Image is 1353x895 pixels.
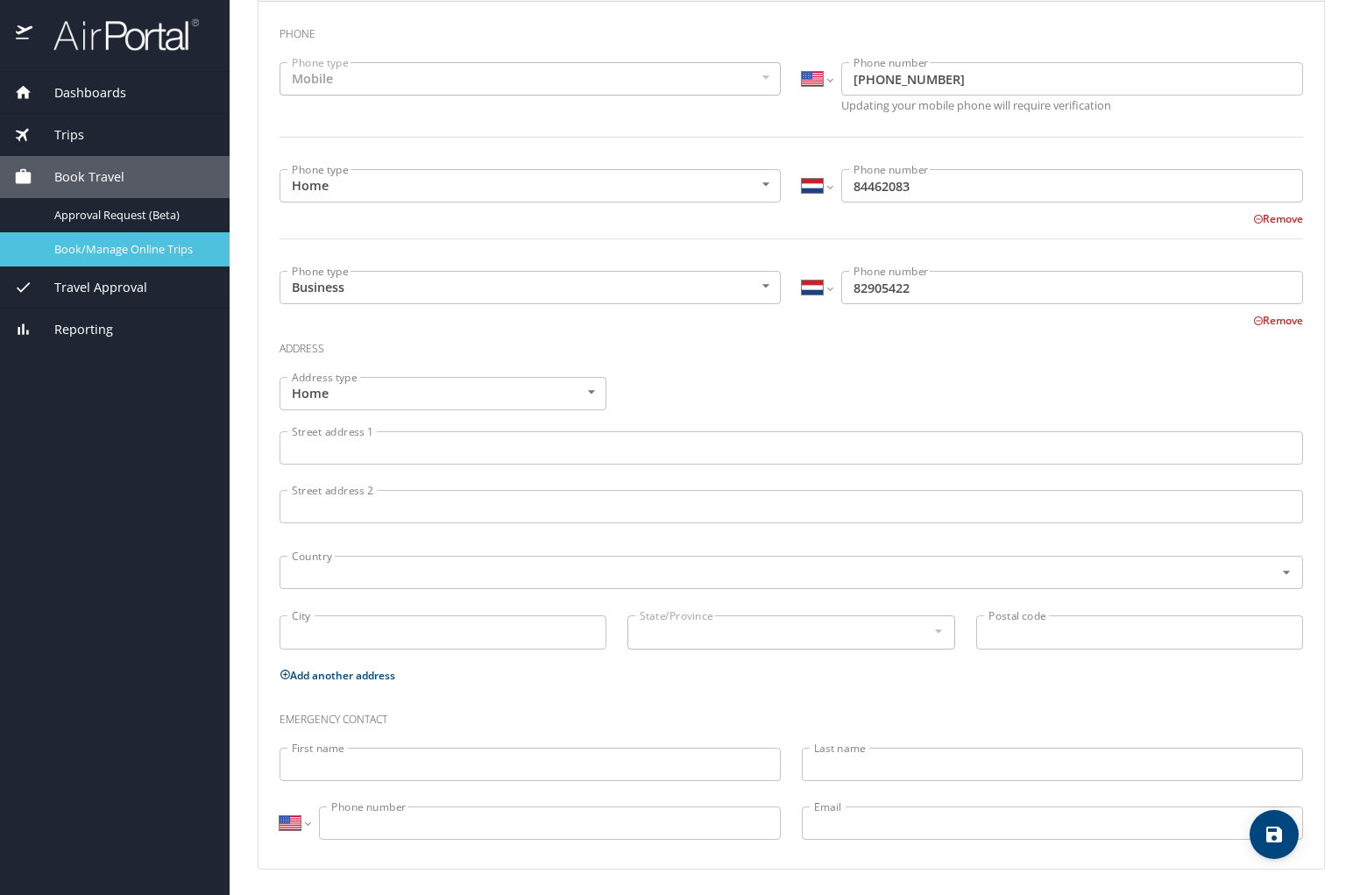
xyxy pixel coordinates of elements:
[32,278,147,297] span: Travel Approval
[32,167,124,187] span: Book Travel
[280,377,606,410] div: Home
[32,125,84,145] span: Trips
[280,330,1303,359] h3: Address
[1253,211,1303,226] button: Remove
[1276,562,1297,583] button: Open
[280,15,1303,45] h3: Phone
[841,100,1303,111] p: Updating your mobile phone will require verification
[259,1,1324,869] div: Contact InfoEmail, phone, address, emergency contact info
[280,700,1303,730] h3: Emergency contact
[34,18,199,52] img: airportal-logo.png
[54,207,209,224] span: Approval Request (Beta)
[280,169,781,202] div: Home
[280,271,781,304] div: Business
[1253,313,1303,328] button: Remove
[54,241,209,258] span: Book/Manage Online Trips
[1250,810,1299,859] button: save
[16,18,34,52] img: icon-airportal.png
[32,320,113,339] span: Reporting
[32,83,126,103] span: Dashboards
[280,62,781,96] div: Mobile
[280,668,395,683] button: Add another address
